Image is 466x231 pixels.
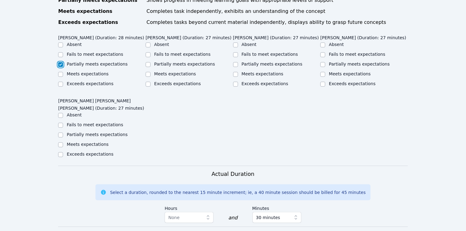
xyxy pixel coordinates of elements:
[168,215,180,220] span: None
[242,42,257,47] label: Absent
[154,81,201,86] label: Exceeds expectations
[67,42,82,47] label: Absent
[67,62,128,66] label: Partially meets expectations
[110,189,366,195] div: Select a duration, rounded to the nearest 15 minute increment; ie, a 40 minute session should be ...
[242,71,284,76] label: Meets expectations
[67,71,109,76] label: Meets expectations
[252,203,301,212] label: Minutes
[329,52,385,57] label: Fails to meet expectations
[211,170,254,178] h3: Actual Duration
[242,62,303,66] label: Partially meets expectations
[58,19,143,26] div: Exceeds expectations
[329,81,375,86] label: Exceeds expectations
[165,203,214,212] label: Hours
[147,8,408,15] div: Completes task independently, exhibits an understanding of the concept
[242,52,298,57] label: Fails to meet expectations
[67,122,123,127] label: Fails to meet expectations
[242,81,288,86] label: Exceeds expectations
[256,214,280,221] span: 30 minutes
[146,32,232,41] legend: [PERSON_NAME] (Duration: 27 minutes)
[67,132,128,137] label: Partially meets expectations
[67,112,82,117] label: Absent
[329,71,371,76] label: Meets expectations
[147,19,408,26] div: Completes tasks beyond current material independently, displays ability to grasp future concepts
[67,152,113,157] label: Exceeds expectations
[67,52,123,57] label: Fails to meet expectations
[154,71,196,76] label: Meets expectations
[58,32,144,41] legend: [PERSON_NAME] (Duration: 28 minutes)
[329,62,390,66] label: Partially meets expectations
[252,212,301,223] button: 30 minutes
[320,32,406,41] legend: [PERSON_NAME] (Duration: 27 minutes)
[67,142,109,147] label: Meets expectations
[154,42,169,47] label: Absent
[58,95,146,112] legend: [PERSON_NAME] [PERSON_NAME] [PERSON_NAME] (Duration: 27 minutes)
[165,212,214,223] button: None
[154,62,215,66] label: Partially meets expectations
[67,81,113,86] label: Exceeds expectations
[58,8,143,15] div: Meets expectations
[329,42,344,47] label: Absent
[228,214,237,222] div: and
[233,32,319,41] legend: [PERSON_NAME] (Duration: 27 minutes)
[154,52,211,57] label: Fails to meet expectations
